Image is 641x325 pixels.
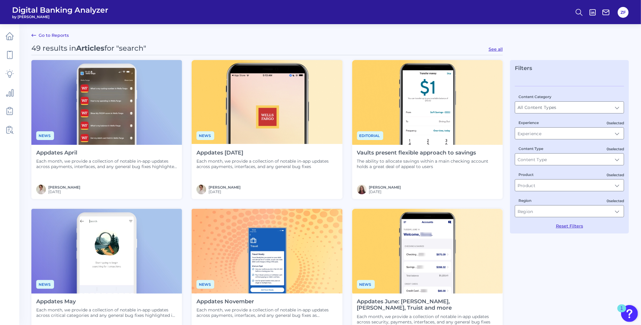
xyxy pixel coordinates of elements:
[36,185,46,194] img: MIchael McCaw
[48,185,80,190] a: [PERSON_NAME]
[196,281,214,287] a: News
[36,150,177,156] h4: Appdates April
[515,65,532,72] span: Filters
[556,223,583,229] button: Reset Filters
[31,209,182,294] img: Appdates - Phone (7).png
[518,146,543,151] label: Content Type
[48,190,80,194] span: [DATE]
[357,280,375,289] span: News
[515,154,624,165] input: Content Type
[209,190,241,194] span: [DATE]
[12,5,108,14] span: Digital Banking Analyzer
[76,44,104,53] span: Articles
[357,314,498,325] p: Each month, we provide a collection of notable in-app updates across security, payments, interfac...
[31,32,69,39] a: Go to Reports
[12,14,108,19] span: by [PERSON_NAME]
[515,128,624,139] input: Experience
[515,206,624,217] input: Region
[618,7,629,18] button: ZF
[518,198,531,203] label: Region
[196,298,337,305] h4: Appdates November
[357,298,498,311] h4: Appdates June: [PERSON_NAME], [PERSON_NAME], Truist and more
[36,281,54,287] a: News
[196,158,337,169] p: Each month, we provide a collection of notable in-app updates across payments, interfaces, and an...
[196,150,337,156] h4: Appdates [DATE]
[489,46,503,52] button: See all
[196,185,206,194] img: MIchael McCaw
[104,44,146,53] span: for "search"
[36,280,54,289] span: News
[620,308,623,316] div: 1
[36,307,177,318] p: Each month, we provide a collection of notable in-app updates across critical categories and any ...
[196,131,214,140] span: News
[369,185,401,190] a: [PERSON_NAME]
[352,60,503,145] img: SoFisave1366X768.png
[518,120,539,125] label: Experience
[192,60,342,145] img: Wellsapp.png
[36,298,177,305] h4: Appdates May
[357,132,383,138] a: Editorial
[357,150,498,156] h4: Vaults present flexible approach to savings
[192,209,342,294] img: Halifax.png
[196,307,337,318] p: Each month, we provide a collection of notable in-app updates across payments, interfaces, and an...
[518,172,534,177] label: Product
[36,158,177,169] p: Each month, we provide a collection of notable in-app updates across payments, interfaces, and an...
[357,131,383,140] span: Editorial
[357,158,498,169] p: The ability to allocate savings within a main checking account holds a great deal of appeal to users
[31,44,146,53] div: 49 results in
[196,280,214,289] span: News
[352,209,503,294] img: Appdates1366X768.png
[31,60,182,145] img: Appdates - Phone (5).png
[36,131,54,140] span: News
[357,281,375,287] a: News
[209,185,241,190] a: [PERSON_NAME]
[357,185,367,194] img: SH_Photo.jpg
[518,94,551,99] label: Content Category
[621,305,638,322] button: Open Resource Center, 1 new notification
[515,180,624,191] input: Product
[36,132,54,138] a: News
[196,132,214,138] a: News
[369,190,401,194] span: [DATE]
